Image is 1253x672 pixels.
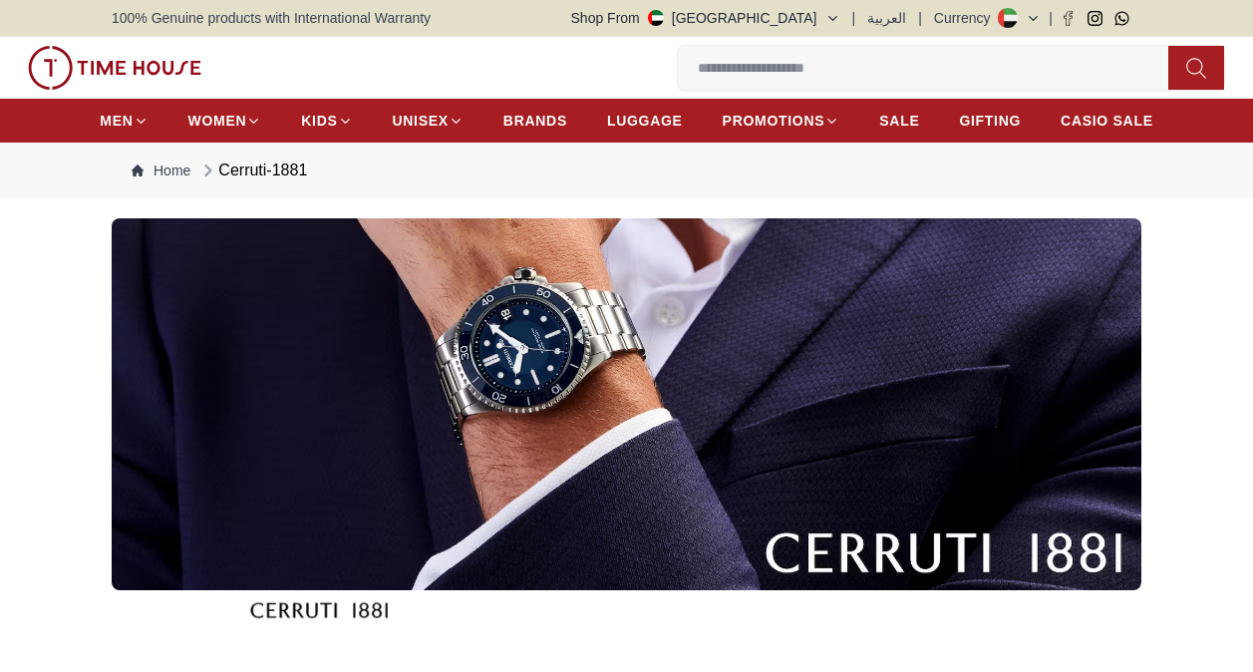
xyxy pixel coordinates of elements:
span: | [918,8,922,28]
span: | [1049,8,1053,28]
a: BRANDS [503,103,567,139]
span: 100% Genuine products with International Warranty [112,8,431,28]
span: PROMOTIONS [723,111,825,131]
span: MEN [100,111,133,131]
a: LUGGAGE [607,103,683,139]
img: ... [112,218,1141,590]
a: UNISEX [393,103,464,139]
a: Facebook [1061,11,1076,26]
div: Cerruti-1881 [198,159,307,182]
a: PROMOTIONS [723,103,840,139]
a: KIDS [301,103,352,139]
span: CASIO SALE [1061,111,1153,131]
span: SALE [879,111,919,131]
span: | [852,8,856,28]
button: Shop From[GEOGRAPHIC_DATA] [571,8,840,28]
span: LUGGAGE [607,111,683,131]
button: العربية [867,8,906,28]
a: Instagram [1088,11,1102,26]
span: UNISEX [393,111,449,131]
a: CASIO SALE [1061,103,1153,139]
a: Whatsapp [1114,11,1129,26]
span: KIDS [301,111,337,131]
a: Home [132,161,190,180]
img: ... [28,46,201,90]
a: WOMEN [188,103,262,139]
span: WOMEN [188,111,247,131]
img: United Arab Emirates [648,10,664,26]
a: MEN [100,103,148,139]
nav: Breadcrumb [112,143,1141,198]
a: GIFTING [959,103,1021,139]
a: SALE [879,103,919,139]
div: Currency [934,8,999,28]
span: BRANDS [503,111,567,131]
span: GIFTING [959,111,1021,131]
